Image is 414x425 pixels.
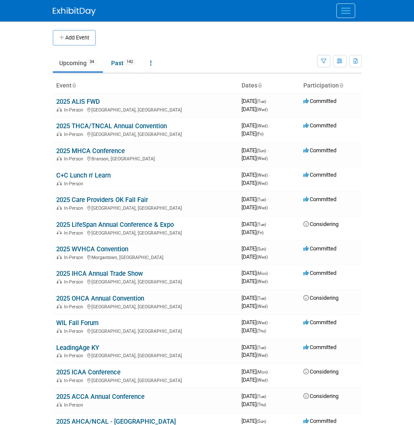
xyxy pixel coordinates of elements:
span: [DATE] [242,98,269,104]
span: [DATE] [242,368,270,375]
span: Committed [303,245,336,252]
button: Add Event [53,30,96,45]
span: 142 [124,59,136,65]
span: [DATE] [242,245,269,252]
span: - [267,245,269,252]
img: In-Person Event [57,181,62,185]
span: (Wed) [257,255,268,259]
span: [DATE] [242,270,270,276]
span: - [269,172,270,178]
span: In-Person [64,230,86,236]
span: In-Person [64,181,86,187]
span: - [269,270,270,276]
span: Committed [303,172,336,178]
button: Menu [336,3,355,18]
span: In-Person [64,353,86,359]
a: 2025 OHCA Annual Convention [56,295,144,302]
a: 2025 IHCA Annual Trade Show [56,270,143,277]
span: In-Person [64,279,86,285]
span: - [267,98,269,104]
span: [DATE] [242,418,269,424]
a: Sort by Event Name [72,82,76,89]
span: - [267,393,269,399]
span: [DATE] [242,393,269,399]
span: [DATE] [242,196,269,202]
span: - [267,221,269,227]
a: 2025 ICAA Conference [56,368,121,376]
span: In-Person [64,378,86,383]
span: (Wed) [257,156,268,161]
img: In-Person Event [57,378,62,382]
span: Committed [303,196,336,202]
span: - [267,196,269,202]
span: Committed [303,270,336,276]
img: In-Person Event [57,132,62,136]
img: In-Person Event [57,402,62,407]
span: [DATE] [242,130,263,137]
span: (Tue) [257,197,266,202]
span: (Thu) [257,402,266,407]
span: (Tue) [257,222,266,227]
div: [GEOGRAPHIC_DATA], [GEOGRAPHIC_DATA] [56,327,235,334]
span: In-Person [64,107,86,113]
span: [DATE] [242,352,268,358]
a: 2025 THCA/TNCAL Annual Convention [56,122,167,130]
span: Committed [303,344,336,350]
span: In-Person [64,132,86,137]
div: [GEOGRAPHIC_DATA], [GEOGRAPHIC_DATA] [56,229,235,236]
span: (Fri) [257,230,263,235]
div: [GEOGRAPHIC_DATA], [GEOGRAPHIC_DATA] [56,303,235,310]
img: In-Person Event [57,230,62,235]
span: (Mon) [257,271,268,276]
a: Upcoming34 [53,55,103,71]
span: [DATE] [242,253,268,260]
span: (Tue) [257,345,266,350]
img: In-Person Event [57,205,62,210]
span: In-Person [64,329,86,334]
a: 2025 MHCA Conference [56,147,125,155]
span: - [267,295,269,301]
span: - [267,418,269,424]
span: (Wed) [257,353,268,358]
span: [DATE] [242,155,268,161]
a: LeadingAge KY [56,344,99,352]
span: - [269,122,270,129]
span: (Tue) [257,99,266,104]
span: Committed [303,147,336,154]
span: (Wed) [257,205,268,210]
div: [GEOGRAPHIC_DATA], [GEOGRAPHIC_DATA] [56,130,235,137]
a: 2025 LifeSpan Annual Conference & Expo [56,221,174,229]
div: [GEOGRAPHIC_DATA], [GEOGRAPHIC_DATA] [56,106,235,113]
span: - [269,319,270,326]
span: (Fri) [257,132,263,136]
span: (Tue) [257,296,266,301]
span: [DATE] [242,319,270,326]
span: Considering [303,221,338,227]
span: [DATE] [242,303,268,309]
span: In-Person [64,304,86,310]
span: 34 [87,59,97,65]
span: [DATE] [242,204,268,211]
a: Past142 [105,55,142,71]
span: (Sun) [257,247,266,251]
div: [GEOGRAPHIC_DATA], [GEOGRAPHIC_DATA] [56,377,235,383]
a: 2025 ALIS FWD [56,98,100,105]
span: Committed [303,98,336,104]
th: Event [53,78,238,93]
span: [DATE] [242,401,266,407]
span: (Tue) [257,394,266,399]
a: 2025 Care Providers OK Fall Fair [56,196,148,204]
th: Participation [300,78,362,93]
span: [DATE] [242,295,269,301]
span: In-Person [64,255,86,260]
span: [DATE] [242,172,270,178]
span: (Wed) [257,181,268,186]
span: (Wed) [257,107,268,112]
span: (Wed) [257,304,268,309]
span: [DATE] [242,229,263,235]
span: [DATE] [242,147,269,154]
span: (Sun) [257,419,266,424]
span: In-Person [64,402,86,408]
a: Sort by Participation Type [339,82,343,89]
a: WIL Fall Forum [56,319,99,327]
